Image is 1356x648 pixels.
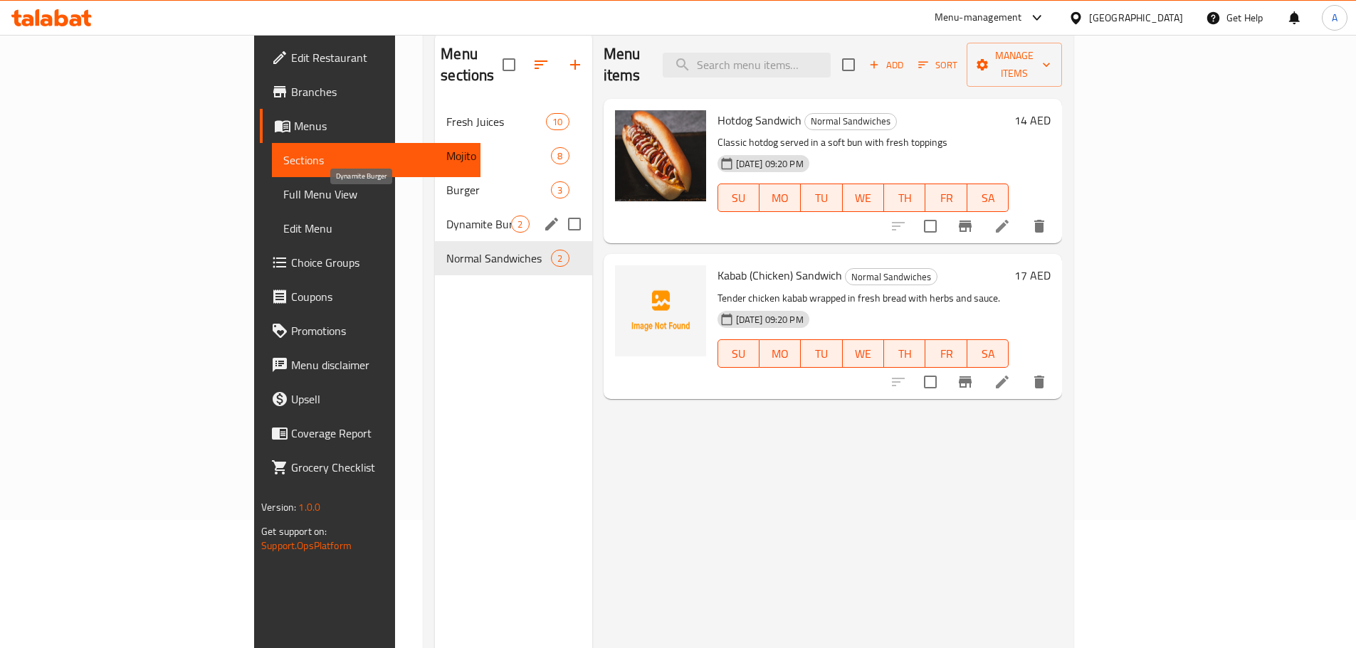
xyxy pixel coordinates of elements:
[760,339,801,368] button: MO
[260,382,480,416] a: Upsell
[294,117,469,134] span: Menus
[973,188,1003,208] span: SA
[546,113,569,130] div: items
[260,348,480,382] a: Menu disclaimer
[806,344,836,364] span: TU
[890,344,920,364] span: TH
[435,173,592,207] div: Burger3
[446,113,546,130] span: Fresh Juices
[848,344,878,364] span: WE
[994,373,1011,391] a: Edit menu item
[283,220,469,237] span: Edit Menu
[801,184,842,212] button: TU
[867,57,905,73] span: Add
[1332,10,1337,26] span: A
[435,241,592,275] div: Normal Sandwiches2
[724,344,754,364] span: SU
[848,188,878,208] span: WE
[863,54,909,76] button: Add
[918,57,957,73] span: Sort
[931,188,961,208] span: FR
[915,211,945,241] span: Select to update
[435,139,592,173] div: Mojito8
[512,218,528,231] span: 2
[547,115,568,129] span: 10
[272,177,480,211] a: Full Menu View
[1022,365,1056,399] button: delete
[615,110,706,201] img: Hotdog Sandwich
[511,216,529,233] div: items
[760,184,801,212] button: MO
[261,536,352,555] a: Support.OpsPlatform
[801,339,842,368] button: TU
[915,367,945,397] span: Select to update
[551,250,569,267] div: items
[291,356,469,373] span: Menu disclaimer
[524,48,558,82] span: Sort sections
[1022,209,1056,243] button: delete
[283,152,469,169] span: Sections
[446,250,551,267] span: Normal Sandwiches
[615,265,706,356] img: Kabab (Chicken) Sandwich
[1014,110,1051,130] h6: 14 AED
[730,157,809,171] span: [DATE] 09:20 PM
[260,416,480,450] a: Coverage Report
[291,288,469,305] span: Coupons
[718,290,1009,307] p: Tender chicken kabab wrapped in fresh bread with herbs and sauce.
[272,143,480,177] a: Sections
[806,188,836,208] span: TU
[604,43,646,86] h2: Menu items
[718,134,1009,152] p: Classic hotdog served in a soft bun with fresh toppings
[890,188,920,208] span: TH
[291,49,469,66] span: Edit Restaurant
[260,75,480,109] a: Branches
[298,498,320,516] span: 1.0.0
[260,245,480,280] a: Choice Groups
[291,83,469,100] span: Branches
[1014,265,1051,285] h6: 17 AED
[291,425,469,442] span: Coverage Report
[260,450,480,484] a: Grocery Checklist
[935,9,1022,26] div: Menu-management
[552,252,568,265] span: 2
[805,113,896,129] span: Normal Sandwiches
[884,339,925,368] button: TH
[552,184,568,197] span: 3
[718,339,760,368] button: SU
[909,54,967,76] span: Sort items
[260,109,480,143] a: Menus
[845,268,937,285] div: Normal Sandwiches
[846,269,937,285] span: Normal Sandwiches
[283,186,469,203] span: Full Menu View
[558,48,592,82] button: Add section
[260,280,480,314] a: Coupons
[925,184,967,212] button: FR
[804,113,897,130] div: Normal Sandwiches
[718,265,842,286] span: Kabab (Chicken) Sandwich
[272,211,480,245] a: Edit Menu
[765,344,795,364] span: MO
[663,53,831,78] input: search
[915,54,961,76] button: Sort
[948,365,982,399] button: Branch-specific-item
[260,314,480,348] a: Promotions
[446,147,551,164] span: Mojito
[291,322,469,339] span: Promotions
[967,43,1062,87] button: Manage items
[435,207,592,241] div: Dynamite Burger2edit
[551,181,569,198] div: items
[260,41,480,75] a: Edit Restaurant
[435,105,592,139] div: Fresh Juices10
[552,149,568,163] span: 8
[1089,10,1183,26] div: [GEOGRAPHIC_DATA]
[446,181,551,198] span: Burger
[724,188,754,208] span: SU
[765,188,795,208] span: MO
[994,218,1011,235] a: Edit menu item
[730,313,809,326] span: [DATE] 09:20 PM
[967,184,1009,212] button: SA
[718,184,760,212] button: SU
[884,184,925,212] button: TH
